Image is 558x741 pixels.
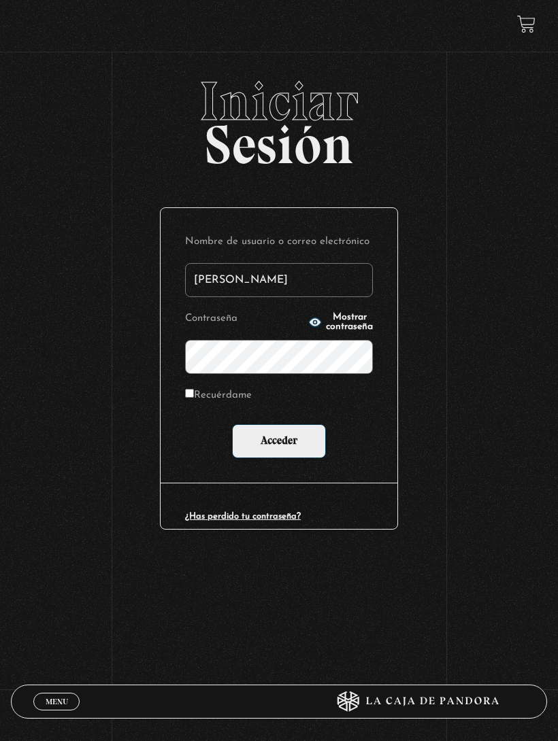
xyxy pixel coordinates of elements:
[185,309,304,329] label: Contraseña
[185,232,373,252] label: Nombre de usuario o correo electrónico
[185,389,194,398] input: Recuérdame
[41,709,73,719] span: Cerrar
[46,697,68,706] span: Menu
[326,313,373,332] span: Mostrar contraseña
[517,15,536,33] a: View your shopping cart
[185,386,252,406] label: Recuérdame
[232,424,326,458] input: Acceder
[11,74,546,161] h2: Sesión
[308,313,373,332] button: Mostrar contraseña
[185,512,301,521] a: ¿Has perdido tu contraseña?
[11,74,546,128] span: Iniciar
